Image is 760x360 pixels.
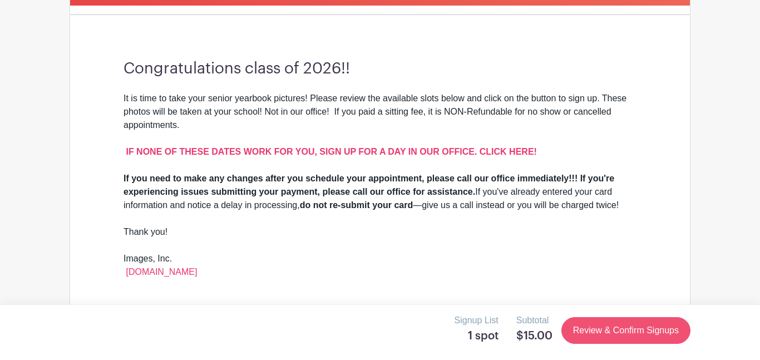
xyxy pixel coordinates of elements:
div: Thank you! [124,225,636,252]
div: If you've already entered your card information and notice a delay in processing, —give us a call... [124,172,636,225]
a: IF NONE OF THESE DATES WORK FOR YOU, SIGN UP FOR A DAY IN OUR OFFICE. CLICK HERE! [126,147,536,156]
strong: do not re-submit your card [300,200,413,210]
p: Subtotal [516,314,552,327]
h5: 1 spot [455,329,499,343]
p: Signup List [455,314,499,327]
strong: If you need to make any changes after you schedule your appointment, please call our office immed... [124,174,614,196]
h3: Congratulations class of 2026!! [124,60,636,78]
h5: $15.00 [516,329,552,343]
a: [DOMAIN_NAME] [126,267,197,277]
a: Review & Confirm Signups [561,317,690,344]
div: It is time to take your senior yearbook pictures! Please review the available slots below and cli... [124,92,636,172]
div: Images, Inc. [124,252,636,279]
